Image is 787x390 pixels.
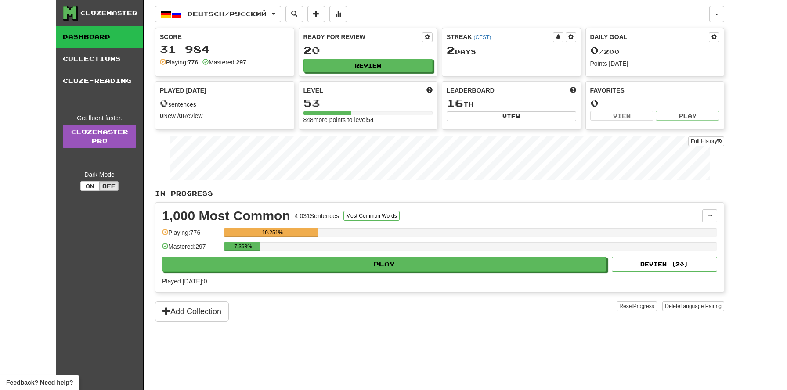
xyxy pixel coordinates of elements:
[633,303,654,309] span: Progress
[80,9,137,18] div: Clozemaster
[226,228,318,237] div: 19.251%
[662,301,724,311] button: DeleteLanguage Pairing
[162,278,207,285] span: Played [DATE]: 0
[155,301,229,322] button: Add Collection
[160,97,289,109] div: sentences
[160,44,289,55] div: 31 984
[570,86,576,95] span: This week in points, UTC
[303,86,323,95] span: Level
[188,10,267,18] span: Deutsch / Русский
[160,97,168,109] span: 0
[590,44,599,56] span: 0
[160,111,289,120] div: New / Review
[56,70,143,92] a: Cloze-Reading
[656,111,719,121] button: Play
[447,44,455,56] span: 2
[80,181,100,191] button: On
[236,59,246,66] strong: 297
[303,59,433,72] button: Review
[612,257,717,272] button: Review (20)
[188,59,198,66] strong: 776
[590,111,654,121] button: View
[680,303,722,309] span: Language Pairing
[63,170,136,179] div: Dark Mode
[162,242,219,257] div: Mastered: 297
[226,242,260,251] div: 7.368%
[447,86,495,95] span: Leaderboard
[6,378,73,387] span: Open feedback widget
[56,48,143,70] a: Collections
[590,32,709,42] div: Daily Goal
[590,48,620,55] span: / 200
[160,58,198,67] div: Playing:
[160,112,163,119] strong: 0
[155,6,281,22] button: Deutsch/Русский
[160,86,206,95] span: Played [DATE]
[303,45,433,56] div: 20
[303,97,433,108] div: 53
[343,211,400,221] button: Most Common Words
[160,32,289,41] div: Score
[99,181,119,191] button: Off
[590,97,720,108] div: 0
[56,26,143,48] a: Dashboard
[307,6,325,22] button: Add sentence to collection
[63,114,136,122] div: Get fluent faster.
[303,32,422,41] div: Ready for Review
[155,189,724,198] p: In Progress
[590,59,720,68] div: Points [DATE]
[590,86,720,95] div: Favorites
[63,125,136,148] a: ClozemasterPro
[447,97,463,109] span: 16
[303,115,433,124] div: 848 more points to level 54
[447,111,576,121] button: View
[688,136,724,146] button: Full History
[447,32,553,41] div: Streak
[473,34,491,40] a: (CEST)
[617,301,657,311] button: ResetProgress
[285,6,303,22] button: Search sentences
[447,45,576,56] div: Day s
[179,112,183,119] strong: 0
[202,58,246,67] div: Mastered:
[162,228,219,243] div: Playing: 776
[426,86,433,95] span: Score more points to level up
[329,6,347,22] button: More stats
[447,97,576,109] div: th
[162,209,290,222] div: 1,000 Most Common
[295,211,339,220] div: 4 031 Sentences
[162,257,606,272] button: Play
